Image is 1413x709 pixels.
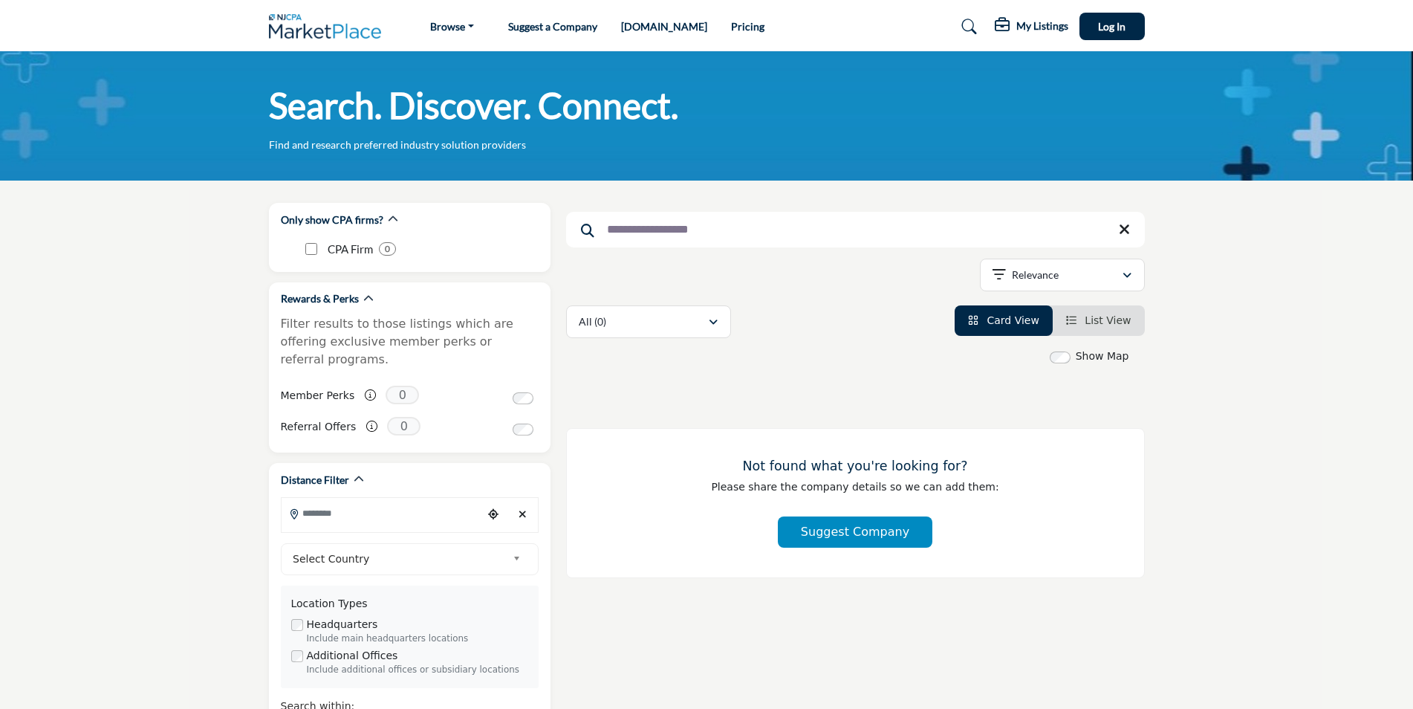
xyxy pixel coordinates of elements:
[1098,20,1125,33] span: Log In
[269,137,526,152] p: Find and research preferred industry solution providers
[420,16,484,37] a: Browse
[778,517,932,548] button: Suggest Company
[385,244,390,254] b: 0
[968,314,1039,326] a: View Card
[987,314,1039,326] span: Card View
[579,314,606,329] p: All (0)
[513,392,533,404] input: Switch to Member Perks
[955,305,1053,336] li: Card View
[1085,314,1131,326] span: List View
[482,499,504,531] div: Choose your current location
[291,596,528,612] div: Location Types
[387,417,420,436] span: 0
[995,18,1068,36] div: My Listings
[281,291,359,306] h2: Rewards & Perks
[281,213,383,227] h2: Only show CPA firms?
[307,632,528,646] div: Include main headquarters locations
[597,459,1114,474] h3: Not found what you're looking for?
[282,499,482,528] input: Search Location
[293,550,507,568] span: Select Country
[947,15,987,39] a: Search
[269,14,389,39] img: Site Logo
[307,648,398,664] label: Additional Offices
[1053,305,1145,336] li: List View
[281,414,357,440] label: Referral Offers
[379,242,396,256] div: 0 Results For CPA Firm
[269,82,678,129] h1: Search. Discover. Connect.
[307,617,378,632] label: Headquarters
[513,424,533,436] input: Switch to Referral Offers
[508,20,597,33] a: Suggest a Company
[328,241,373,258] p: CPA Firm: CPA Firm
[1066,314,1131,326] a: View List
[281,473,349,488] h2: Distance Filter
[711,481,998,493] span: Please share the company details so we can add them:
[281,315,539,369] p: Filter results to those listings which are offering exclusive member perks or referral programs.
[566,305,731,338] button: All (0)
[307,664,528,677] div: Include additional offices or subsidiary locations
[1012,268,1059,282] p: Relevance
[281,383,355,409] label: Member Perks
[801,525,909,539] span: Suggest Company
[1079,13,1145,40] button: Log In
[1016,19,1068,33] h5: My Listings
[305,243,317,255] input: CPA Firm checkbox
[731,20,764,33] a: Pricing
[621,20,707,33] a: [DOMAIN_NAME]
[512,499,534,531] div: Clear search location
[386,386,419,404] span: 0
[1076,349,1129,364] label: Show Map
[980,259,1145,291] button: Relevance
[566,212,1145,247] input: Search Keyword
